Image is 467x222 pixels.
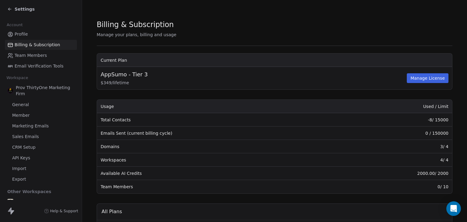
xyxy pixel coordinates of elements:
a: General [5,100,77,110]
span: AppSumo - Tier 3 [101,71,148,78]
a: Export [5,174,77,184]
td: 4 / 4 [336,153,452,167]
td: 0 / 10 [336,180,452,193]
span: Help & Support [50,209,78,213]
span: Mentor to Prosper Faith [16,199,65,205]
span: Email Verification Tools [15,63,64,69]
a: Billing & Subscription [5,40,77,50]
span: Marketing Emails [12,123,49,129]
span: Workspace [4,73,31,82]
td: Available AI Credits [97,167,336,180]
a: Email Verification Tools [5,61,77,71]
span: Team Members [15,52,47,59]
td: Emails Sent (current billing cycle) [97,127,336,140]
td: -8 / 15000 [336,113,452,127]
span: Sales Emails [12,134,39,140]
span: Profile [15,31,28,37]
span: Billing & Subscription [15,42,60,48]
a: Profile [5,29,77,39]
td: Total Contacts [97,113,336,127]
a: Import [5,164,77,174]
span: Import [12,165,26,172]
span: Export [12,176,26,182]
a: Marketing Emails [5,121,77,131]
span: All Plans [102,208,122,215]
a: Team Members [5,50,77,61]
img: P31MF.Transparent.PNG [7,88,13,94]
td: Domains [97,140,336,153]
span: Prov ThirtyOne Marketing Firm [16,85,74,97]
a: Sales Emails [5,132,77,142]
span: API Keys [12,155,30,161]
span: Member [12,112,30,119]
td: 3 / 4 [336,140,452,153]
td: 0 / 150000 [336,127,452,140]
div: Open Intercom Messenger [446,201,461,216]
span: CRM Setup [12,144,36,151]
span: Account [4,20,25,29]
td: Workspaces [97,153,336,167]
img: MTPFaithWB.JPG [7,199,13,205]
button: Manage License [407,73,448,83]
span: Settings [15,6,35,12]
span: Manage your plans, billing and usage [97,32,176,37]
a: Help & Support [44,209,78,213]
th: Current Plan [97,54,452,67]
span: $ 349 / lifetime [101,80,406,86]
a: Member [5,110,77,120]
th: Used / Limit [336,100,452,113]
td: 2000.00 / 2000 [336,167,452,180]
a: Settings [7,6,35,12]
td: Team Members [97,180,336,193]
a: CRM Setup [5,142,77,152]
th: Usage [97,100,336,113]
a: API Keys [5,153,77,163]
span: General [12,102,29,108]
span: Billing & Subscription [97,20,174,29]
span: Other Workspaces [5,187,54,196]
